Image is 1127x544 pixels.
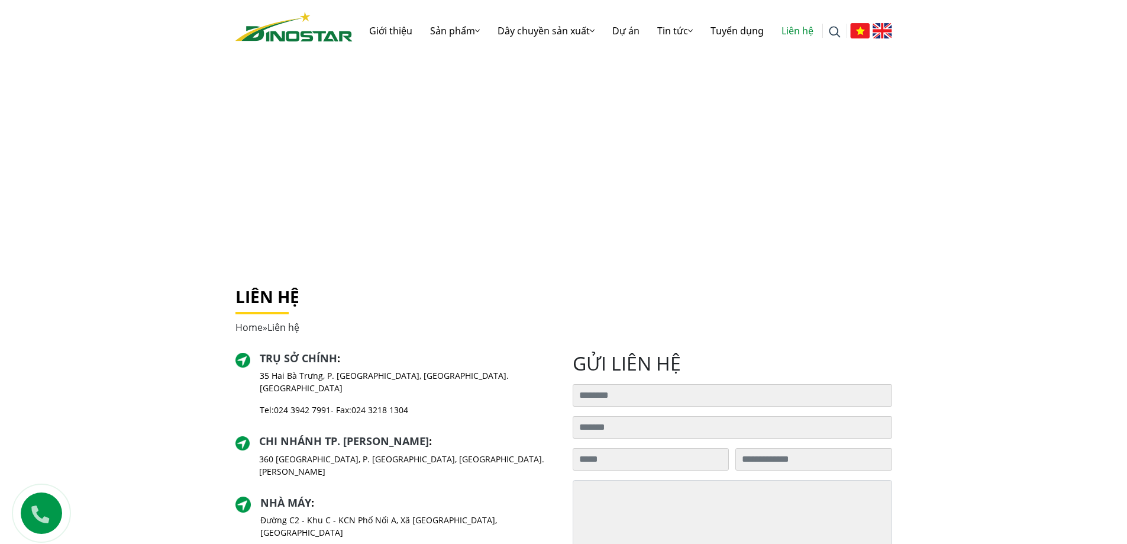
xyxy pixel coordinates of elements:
[773,12,822,50] a: Liên hệ
[235,497,251,513] img: directer
[421,12,489,50] a: Sản phẩm
[648,12,702,50] a: Tin tức
[702,12,773,50] a: Tuyển dụng
[829,26,841,38] img: search
[873,23,892,38] img: English
[260,369,554,394] p: 35 Hai Bà Trưng, P. [GEOGRAPHIC_DATA], [GEOGRAPHIC_DATA]. [GEOGRAPHIC_DATA]
[259,434,429,448] a: Chi nhánh TP. [PERSON_NAME]
[260,514,554,539] p: Đường C2 - Khu C - KCN Phố Nối A, Xã [GEOGRAPHIC_DATA], [GEOGRAPHIC_DATA]
[259,453,555,478] p: 360 [GEOGRAPHIC_DATA], P. [GEOGRAPHIC_DATA], [GEOGRAPHIC_DATA]. [PERSON_NAME]
[274,404,331,416] a: 024 3942 7991
[235,321,263,334] a: Home
[850,23,870,38] img: Tiếng Việt
[573,352,892,375] h2: gửi liên hệ
[489,12,603,50] a: Dây chuyền sản xuất
[260,497,554,510] h2: :
[360,12,421,50] a: Giới thiệu
[260,352,554,365] h2: :
[603,12,648,50] a: Dự án
[267,321,299,334] span: Liên hệ
[351,404,408,416] a: 024 3218 1304
[235,321,299,334] span: »
[260,404,554,416] p: Tel: - Fax:
[259,435,555,448] h2: :
[235,353,251,368] img: directer
[235,436,250,450] img: directer
[235,12,353,41] img: logo
[260,351,337,365] a: Trụ sở chính
[260,495,311,510] a: Nhà máy
[235,287,892,307] h1: Liên hệ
